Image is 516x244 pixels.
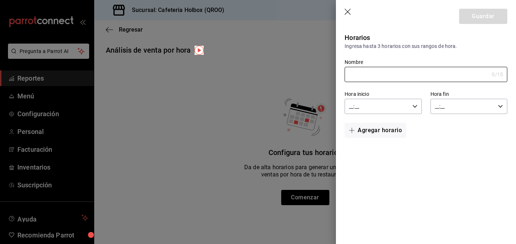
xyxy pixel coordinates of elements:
p: Ingresa hasta 3 horarios con sus rangos de hora. [345,42,507,50]
p: Horarios [345,33,507,42]
label: Hora inicio [345,91,421,97]
label: Hora fin [430,91,507,97]
img: Tooltip marker [195,46,204,55]
button: Agregar horario [345,123,406,138]
label: Nombre [345,60,507,65]
div: 0 /15 [492,71,503,78]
